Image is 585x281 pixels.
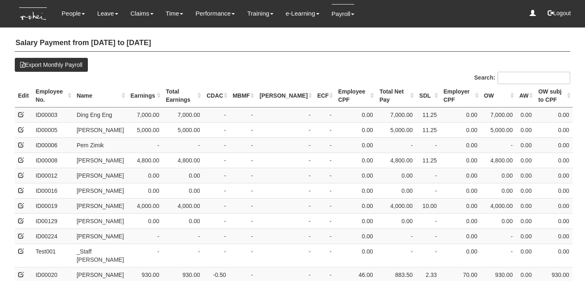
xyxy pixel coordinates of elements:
[127,198,163,213] td: 4,000.00
[440,137,481,153] td: 0.00
[163,107,203,122] td: 7,000.00
[203,107,229,122] td: -
[163,137,203,153] td: -
[481,153,516,168] td: 4,800.00
[127,168,163,183] td: 0.00
[203,183,229,198] td: -
[15,84,32,107] th: Edit
[32,228,73,244] td: ID00224
[163,244,203,267] td: -
[481,137,516,153] td: -
[127,84,163,107] th: Earnings : activate to sort column ascending
[131,4,154,23] a: Claims
[376,168,416,183] td: 0.00
[535,244,572,267] td: 0.00
[314,244,335,267] td: -
[256,84,314,107] th: SINDA : activate to sort column ascending
[229,198,256,213] td: -
[32,153,73,168] td: ID00008
[203,153,229,168] td: -
[440,107,481,122] td: 0.00
[127,213,163,228] td: 0.00
[229,244,256,267] td: -
[481,198,516,213] td: 4,000.00
[516,84,535,107] th: AW : activate to sort column ascending
[376,213,416,228] td: 0.00
[376,183,416,198] td: 0.00
[376,84,416,107] th: Total Net Pay : activate to sort column ascending
[229,183,256,198] td: -
[256,122,314,137] td: -
[203,84,229,107] th: CDAC : activate to sort column ascending
[440,213,481,228] td: 0.00
[163,198,203,213] td: 4,000.00
[535,213,572,228] td: 0.00
[516,183,535,198] td: 0.00
[229,153,256,168] td: -
[163,84,203,107] th: Total Earnings : activate to sort column ascending
[535,228,572,244] td: 0.00
[73,122,127,137] td: [PERSON_NAME]
[247,4,273,23] a: Training
[535,84,572,107] th: OW subj to CPF : activate to sort column ascending
[440,84,481,107] th: Employer CPF : activate to sort column ascending
[481,122,516,137] td: 5,000.00
[256,213,314,228] td: -
[314,168,335,183] td: -
[73,137,127,153] td: Pem Zimik
[203,244,229,267] td: -
[416,84,440,107] th: SDL : activate to sort column ascending
[314,137,335,153] td: -
[127,228,163,244] td: -
[516,122,535,137] td: 0.00
[73,228,127,244] td: [PERSON_NAME]
[416,244,440,267] td: -
[203,198,229,213] td: -
[376,198,416,213] td: 4,000.00
[542,3,577,23] button: Logout
[376,137,416,153] td: -
[256,198,314,213] td: -
[535,153,572,168] td: 0.00
[256,244,314,267] td: -
[314,84,335,107] th: ECF : activate to sort column ascending
[376,228,416,244] td: -
[73,198,127,213] td: [PERSON_NAME]
[516,244,535,267] td: 0.00
[535,137,572,153] td: 0.00
[229,107,256,122] td: -
[127,244,163,267] td: -
[335,122,376,137] td: 0.00
[97,4,118,23] a: Leave
[32,122,73,137] td: ID00005
[32,107,73,122] td: ID00003
[73,84,127,107] th: Name : activate to sort column ascending
[416,168,440,183] td: -
[416,153,440,168] td: 11.25
[516,168,535,183] td: 0.00
[163,122,203,137] td: 5,000.00
[314,107,335,122] td: -
[335,213,376,228] td: 0.00
[416,122,440,137] td: 11.25
[127,137,163,153] td: -
[314,183,335,198] td: -
[73,183,127,198] td: [PERSON_NAME]
[256,168,314,183] td: -
[163,183,203,198] td: 0.00
[516,198,535,213] td: 0.00
[314,213,335,228] td: -
[440,122,481,137] td: 0.00
[32,198,73,213] td: ID00019
[163,213,203,228] td: 0.00
[256,228,314,244] td: -
[314,228,335,244] td: -
[163,228,203,244] td: -
[481,244,516,267] td: -
[535,122,572,137] td: 0.00
[203,168,229,183] td: -
[314,122,335,137] td: -
[440,183,481,198] td: 0.00
[127,122,163,137] td: 5,000.00
[440,228,481,244] td: 0.00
